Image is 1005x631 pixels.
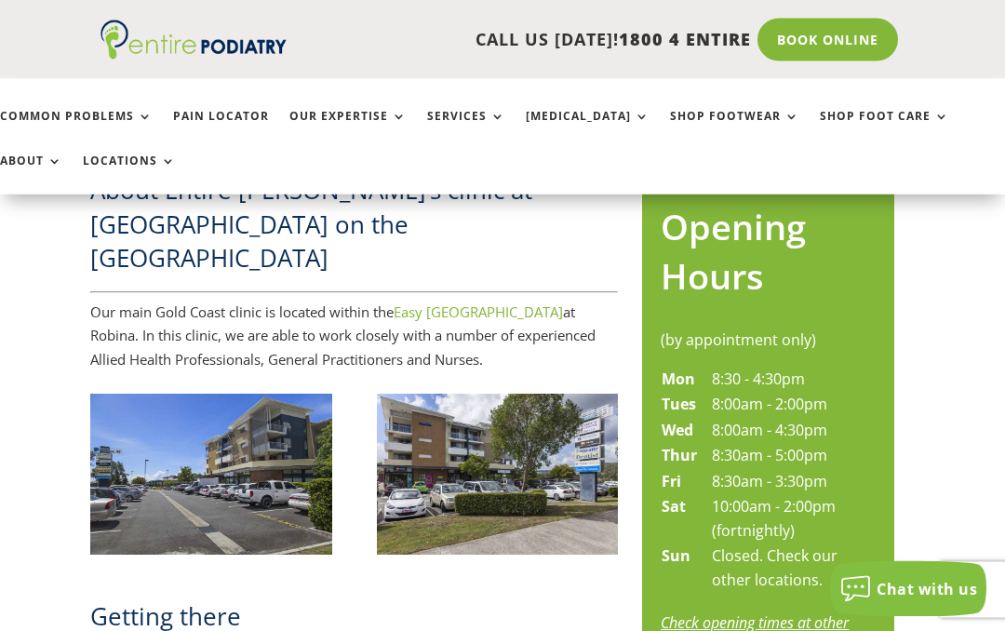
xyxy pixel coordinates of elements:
[662,497,686,517] strong: Sat
[711,444,876,470] td: 8:30am - 5:00pm
[711,368,876,394] td: 8:30 - 4:30pm
[83,154,176,195] a: Locations
[662,546,690,567] strong: Sun
[877,579,977,599] span: Chat with us
[287,28,751,52] p: CALL US [DATE]!
[711,544,876,594] td: Closed. Check our other locations.
[394,303,563,322] a: Easy [GEOGRAPHIC_DATA]
[90,302,618,373] p: Our main Gold Coast clinic is located within the at Robina. In this clinic, we are able to work c...
[427,110,505,150] a: Services
[100,20,287,60] img: logo (1)
[670,110,799,150] a: Shop Footwear
[662,395,696,415] strong: Tues
[711,495,876,544] td: 10:00am - 2:00pm (fortnightly)
[377,395,619,556] img: Entire Podiatry Robina – Easy T Medical Centre
[100,45,287,63] a: Entire Podiatry
[711,470,876,496] td: 8:30am - 3:30pm
[289,110,407,150] a: Our Expertise
[661,329,876,354] div: (by appointment only)
[619,28,751,50] span: 1800 4 ENTIRE
[830,561,986,617] button: Chat with us
[526,110,650,150] a: [MEDICAL_DATA]
[757,19,898,61] a: Book Online
[662,421,693,441] strong: Wed
[662,446,697,466] strong: Thur
[661,203,876,311] h2: Opening Hours
[90,174,618,285] h2: About Entire [PERSON_NAME]’s clinic at [GEOGRAPHIC_DATA] on the [GEOGRAPHIC_DATA]
[662,472,681,492] strong: Fri
[90,395,332,556] img: Entire Podiatry Robina – Easy T Medical Centre
[711,419,876,445] td: 8:00am - 4:30pm
[662,369,695,390] strong: Mon
[820,110,949,150] a: Shop Foot Care
[711,393,876,419] td: 8:00am - 2:00pm
[173,110,269,150] a: Pain Locator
